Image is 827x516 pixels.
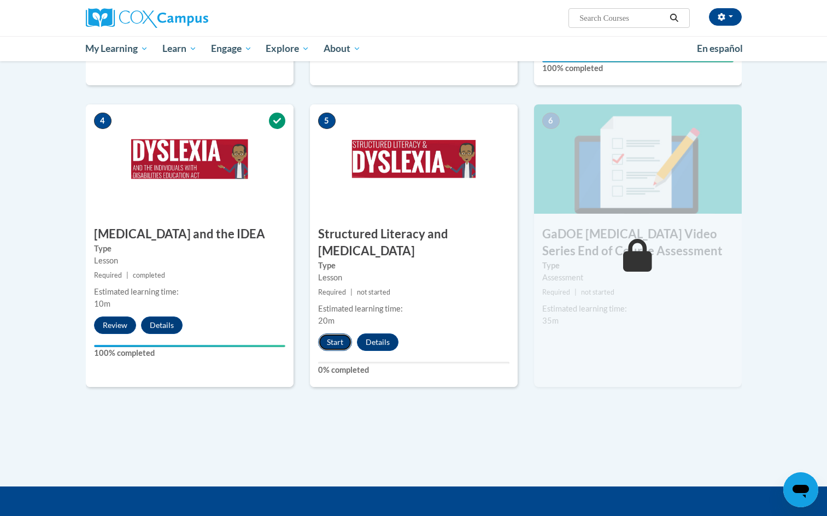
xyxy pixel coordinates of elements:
[542,316,559,325] span: 35m
[318,303,509,315] div: Estimated learning time:
[94,243,285,255] label: Type
[350,288,353,296] span: |
[94,113,112,129] span: 4
[86,8,208,28] img: Cox Campus
[357,288,390,296] span: not started
[94,345,285,347] div: Your progress
[534,226,742,260] h3: GaDOE [MEDICAL_DATA] Video Series End of Course Assessment
[697,43,743,54] span: En español
[542,303,734,315] div: Estimated learning time:
[542,60,734,62] div: Your progress
[69,36,758,61] div: Main menu
[318,316,335,325] span: 20m
[94,255,285,267] div: Lesson
[316,36,368,61] a: About
[141,316,183,334] button: Details
[318,288,346,296] span: Required
[666,11,682,25] button: Search
[94,299,110,308] span: 10m
[574,288,577,296] span: |
[79,36,156,61] a: My Learning
[94,286,285,298] div: Estimated learning time:
[86,104,294,214] img: Course Image
[133,271,165,279] span: completed
[542,260,734,272] label: Type
[126,271,128,279] span: |
[155,36,204,61] a: Learn
[85,42,148,55] span: My Learning
[86,226,294,243] h3: [MEDICAL_DATA] and the IDEA
[324,42,361,55] span: About
[259,36,316,61] a: Explore
[94,316,136,334] button: Review
[310,226,518,260] h3: Structured Literacy and [MEDICAL_DATA]
[211,42,252,55] span: Engage
[542,288,570,296] span: Required
[94,347,285,359] label: 100% completed
[578,11,666,25] input: Search Courses
[94,271,122,279] span: Required
[542,62,734,74] label: 100% completed
[318,272,509,284] div: Lesson
[690,37,750,60] a: En español
[318,364,509,376] label: 0% completed
[542,113,560,129] span: 6
[534,104,742,214] img: Course Image
[204,36,259,61] a: Engage
[266,42,309,55] span: Explore
[318,333,352,351] button: Start
[581,288,614,296] span: not started
[357,333,398,351] button: Details
[709,8,742,26] button: Account Settings
[318,260,509,272] label: Type
[86,8,294,28] a: Cox Campus
[318,113,336,129] span: 5
[542,272,734,284] div: Assessment
[162,42,197,55] span: Learn
[310,104,518,214] img: Course Image
[783,472,818,507] iframe: Button to launch messaging window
